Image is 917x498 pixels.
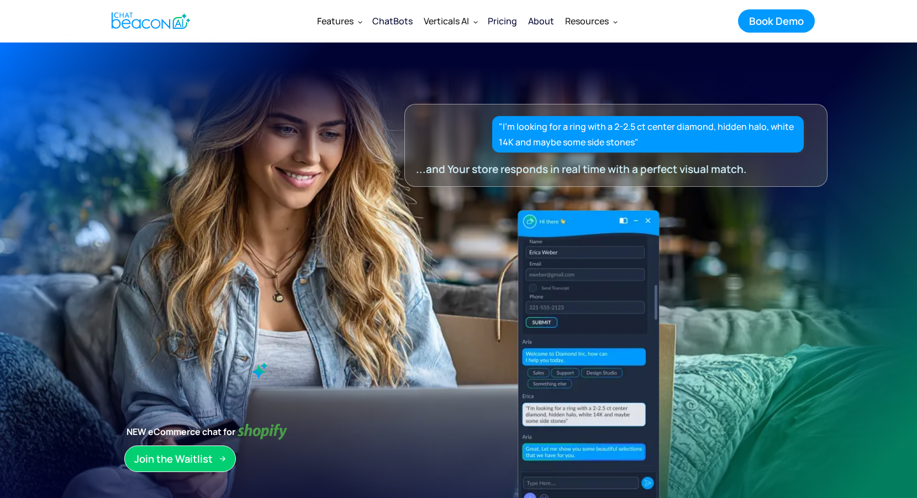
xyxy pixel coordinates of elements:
[473,19,478,24] img: Dropdown
[418,8,482,34] div: Verticals AI
[124,424,238,439] strong: NEW eCommerce chat for
[528,13,554,29] div: About
[488,13,517,29] div: Pricing
[372,13,413,29] div: ChatBots
[482,7,523,35] a: Pricing
[317,13,354,29] div: Features
[499,119,798,150] div: "I’m looking for a ring with a 2-2.5 ct center diamond, hidden halo, white 14K and maybe some sid...
[219,455,226,462] img: Arrow
[424,13,469,29] div: Verticals AI
[749,14,804,28] div: Book Demo
[358,19,362,24] img: Dropdown
[102,7,197,34] a: home
[738,9,815,33] a: Book Demo
[565,13,609,29] div: Resources
[124,445,236,472] a: Join the Waitlist
[367,7,418,35] a: ChatBots
[523,7,560,35] a: About
[312,8,367,34] div: Features
[416,161,796,177] div: ...and Your store responds in real time with a perfect visual match.
[134,452,213,466] div: Join the Waitlist
[560,8,622,34] div: Resources
[613,19,618,24] img: Dropdown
